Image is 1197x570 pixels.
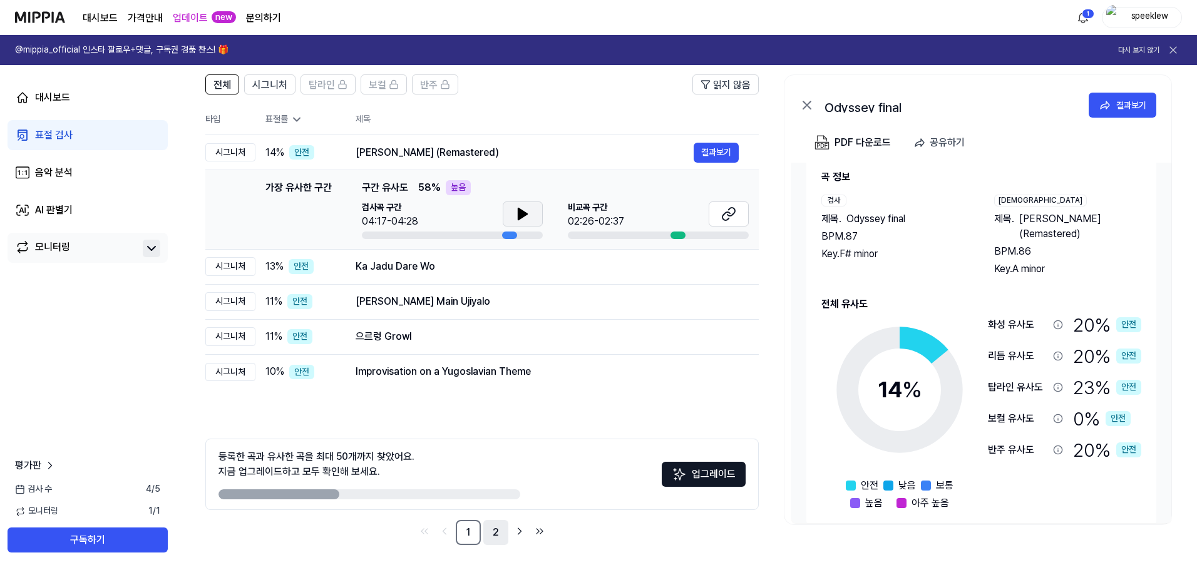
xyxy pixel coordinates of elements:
h2: 곡 정보 [821,170,1141,185]
nav: pagination [205,520,759,545]
div: Odyssey final [825,98,1075,113]
a: 표절 검사 [8,120,168,150]
span: 1 / 1 [148,505,160,517]
a: 문의하기 [246,11,281,26]
span: 낮음 [898,478,916,493]
div: [PERSON_NAME] (Remastered) [356,145,694,160]
div: PDF 다운로드 [835,135,891,151]
th: 타입 [205,104,255,135]
span: 제목 . [994,211,1014,242]
div: 안전 [1116,349,1141,364]
span: 아주 높음 [912,496,949,511]
span: Odyssey final [846,211,905,226]
span: 전체 [213,78,231,93]
button: 구독하기 [8,527,168,552]
div: Key. F# minor [821,247,969,262]
button: 전체 [205,74,239,94]
button: 결과보기 [694,143,739,163]
div: 시그니처 [205,143,255,162]
div: 안전 [1116,317,1141,332]
button: PDF 다운로드 [812,130,893,155]
a: 평가판 [15,458,56,473]
span: 58 % [418,180,441,195]
span: 검사 수 [15,483,52,496]
button: 읽지 않음 [692,74,759,94]
a: Go to first page [416,522,433,540]
span: 모니터링 [15,505,58,517]
span: 제목 . [821,211,841,226]
div: 1 [1082,9,1094,19]
img: 알림 [1076,10,1091,25]
button: 업그레이드 [662,462,746,487]
span: 높음 [865,496,883,511]
span: 평가판 [15,458,41,473]
span: 시그니처 [252,78,287,93]
button: 반주 [412,74,458,94]
span: 11 % [265,294,282,309]
span: 안전 [861,478,878,493]
h1: @mippia_official 인스타 팔로우+댓글, 구독권 경품 찬스! 🎁 [15,44,229,56]
a: 대시보드 [83,11,118,26]
button: 결과보기 [1089,93,1156,118]
span: 보통 [936,478,953,493]
a: 업데이트 [173,11,208,26]
div: 0 % [1073,405,1131,432]
a: 모니터링 [15,240,138,257]
a: 2 [483,520,508,545]
a: Go to last page [531,522,548,540]
div: 반주 유사도 [988,442,1048,457]
a: AI 판별기 [8,195,168,225]
div: 결과보기 [1116,98,1146,112]
div: 안전 [287,294,312,309]
div: 탑라인 유사도 [988,380,1048,395]
div: new [212,11,236,24]
div: Ka Jadu Dare Wo [356,259,739,274]
div: 리듬 유사도 [988,349,1048,364]
div: 공유하기 [930,135,965,151]
a: 가격안내 [128,11,163,26]
a: Go to previous page [436,522,453,540]
span: % [902,376,922,403]
span: 4 / 5 [146,483,160,496]
a: Sparkles업그레이드 [662,472,746,484]
div: 시그니처 [205,327,255,346]
button: 보컬 [361,74,407,94]
button: 알림1 [1073,8,1093,28]
button: 공유하기 [908,130,975,155]
th: 제목 [356,104,759,135]
div: 보컬 유사도 [988,411,1048,426]
div: 으르렁 Growl [356,329,739,344]
span: 비교곡 구간 [568,201,624,214]
button: profilespeeklew [1102,7,1182,28]
div: speeklew [1125,10,1174,24]
div: 시그니처 [205,292,255,311]
span: 13 % [265,259,284,274]
div: [DEMOGRAPHIC_DATA] [994,195,1087,206]
a: 곡 정보검사제목.Odyssey finalBPM.87Key.F# minor[DEMOGRAPHIC_DATA]제목.[PERSON_NAME] (Remastered)BPM.86Key.... [791,163,1171,523]
div: BPM. 87 [821,229,969,244]
div: 안전 [1116,442,1141,457]
div: 시그니처 [205,257,255,276]
span: [PERSON_NAME] (Remastered) [1019,211,1142,242]
button: 시그니처 [244,74,295,94]
span: 10 % [265,364,284,379]
button: 다시 보지 않기 [1118,45,1159,56]
span: 11 % [265,329,282,344]
a: 1 [456,520,481,545]
div: 23 % [1073,374,1141,400]
div: 등록한 곡과 유사한 곡을 최대 50개까지 찾았어요. 지금 업그레이드하고 모두 확인해 보세요. [218,449,414,479]
div: 20 % [1073,343,1141,369]
div: 높음 [446,180,471,195]
img: profile [1106,5,1121,30]
div: Improvisation on a Yugoslavian Theme [356,364,739,379]
div: 안전 [287,329,312,344]
a: Go to next page [511,522,528,540]
span: 14 % [265,145,284,160]
a: 대시보드 [8,83,168,113]
span: 반주 [420,78,438,93]
button: 탑라인 [301,74,356,94]
div: 안전 [1116,380,1141,395]
div: 검사 [821,195,846,206]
